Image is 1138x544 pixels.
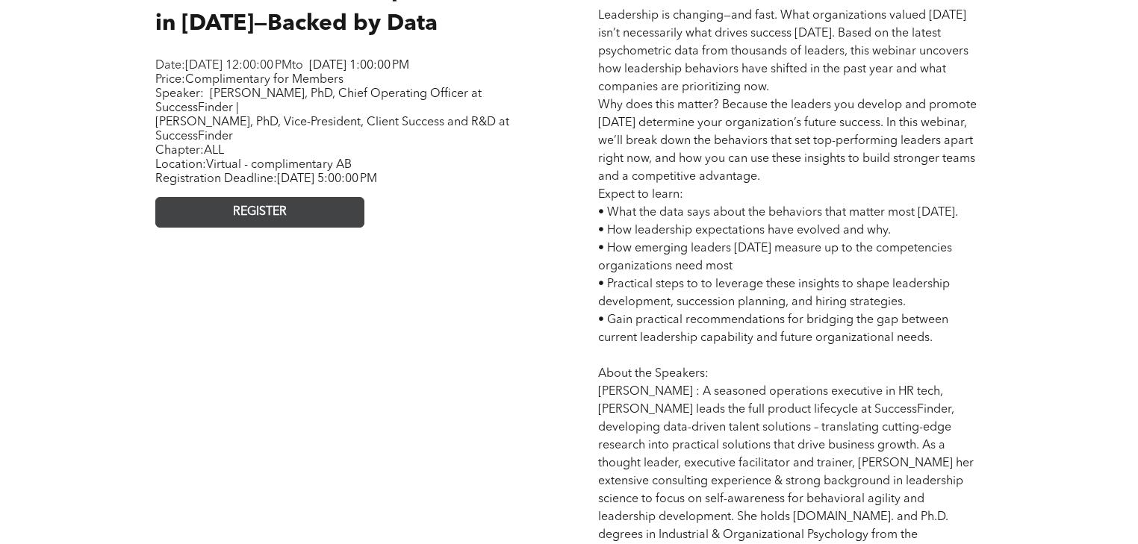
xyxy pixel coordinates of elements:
[155,74,343,86] span: Price:
[185,60,292,72] span: [DATE] 12:00:00 PM
[309,60,409,72] span: [DATE] 1:00:00 PM
[155,159,377,185] span: Location: Registration Deadline:
[155,88,509,143] span: [PERSON_NAME], PhD, Chief Operating Officer at SuccessFinder | [PERSON_NAME], PhD, Vice-President...
[155,60,303,72] span: Date: to
[206,159,352,171] span: Virtual - complimentary AB
[155,197,364,228] a: REGISTER
[185,74,343,86] span: Complimentary for Members
[155,145,224,157] span: Chapter:
[277,173,377,185] span: [DATE] 5:00:00 PM
[204,145,224,157] span: ALL
[155,88,204,100] span: Speaker:
[233,205,287,219] span: REGISTER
